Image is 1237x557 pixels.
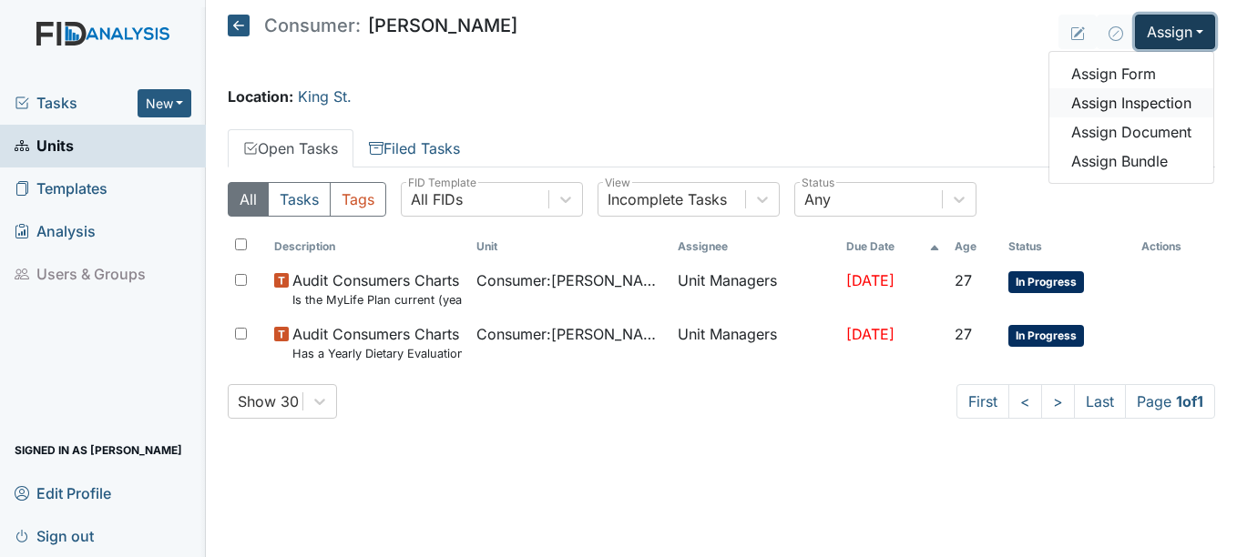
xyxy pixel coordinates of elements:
div: Show 30 [238,390,299,412]
h5: [PERSON_NAME] [228,15,517,36]
div: Any [804,188,831,210]
span: Consumer : [PERSON_NAME] [476,269,663,291]
button: All [228,182,269,217]
span: Consumer : [PERSON_NAME] [476,323,663,345]
span: In Progress [1008,325,1084,347]
span: Signed in as [PERSON_NAME] [15,436,182,464]
th: Toggle SortBy [1001,231,1134,262]
span: Edit Profile [15,479,111,507]
nav: task-pagination [956,384,1215,419]
div: Incomplete Tasks [608,188,727,210]
th: Toggle SortBy [469,231,670,262]
span: 27 [955,325,972,343]
strong: Location: [228,87,293,106]
small: Has a Yearly Dietary Evaluation been completed? [292,345,461,362]
td: Unit Managers [670,316,839,370]
input: Toggle All Rows Selected [235,238,247,250]
a: Open Tasks [228,129,353,167]
th: Toggle SortBy [267,231,468,262]
button: Assign [1135,15,1215,49]
span: [DATE] [846,325,895,343]
button: New [138,89,192,117]
a: King St. [298,87,352,106]
span: Templates [15,175,107,203]
strong: 1 of 1 [1176,392,1203,410]
th: Toggle SortBy [947,231,1001,262]
span: Analysis [15,218,96,246]
span: 27 [955,271,972,289]
a: Tasks [15,92,138,114]
th: Toggle SortBy [839,231,948,262]
small: Is the MyLife Plan current (yearly)? [292,291,461,309]
span: In Progress [1008,271,1084,293]
a: Assign Bundle [1049,147,1213,176]
span: [DATE] [846,271,895,289]
span: Page [1125,384,1215,419]
div: All FIDs [411,188,463,210]
a: First [956,384,1009,419]
span: Audit Consumers Charts Is the MyLife Plan current (yearly)? [292,269,461,309]
span: Units [15,132,74,160]
button: Tasks [268,182,331,217]
a: Assign Inspection [1049,88,1213,117]
a: < [1008,384,1042,419]
div: Open Tasks [228,182,1215,419]
a: Last [1074,384,1126,419]
button: Tags [330,182,386,217]
span: Consumer: [264,16,361,35]
a: > [1041,384,1075,419]
a: Assign Form [1049,59,1213,88]
th: Actions [1134,231,1215,262]
a: Filed Tasks [353,129,475,167]
span: Sign out [15,522,94,550]
a: Assign Document [1049,117,1213,147]
td: Unit Managers [670,262,839,316]
div: Type filter [228,182,386,217]
span: Audit Consumers Charts Has a Yearly Dietary Evaluation been completed? [292,323,461,362]
th: Assignee [670,231,839,262]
